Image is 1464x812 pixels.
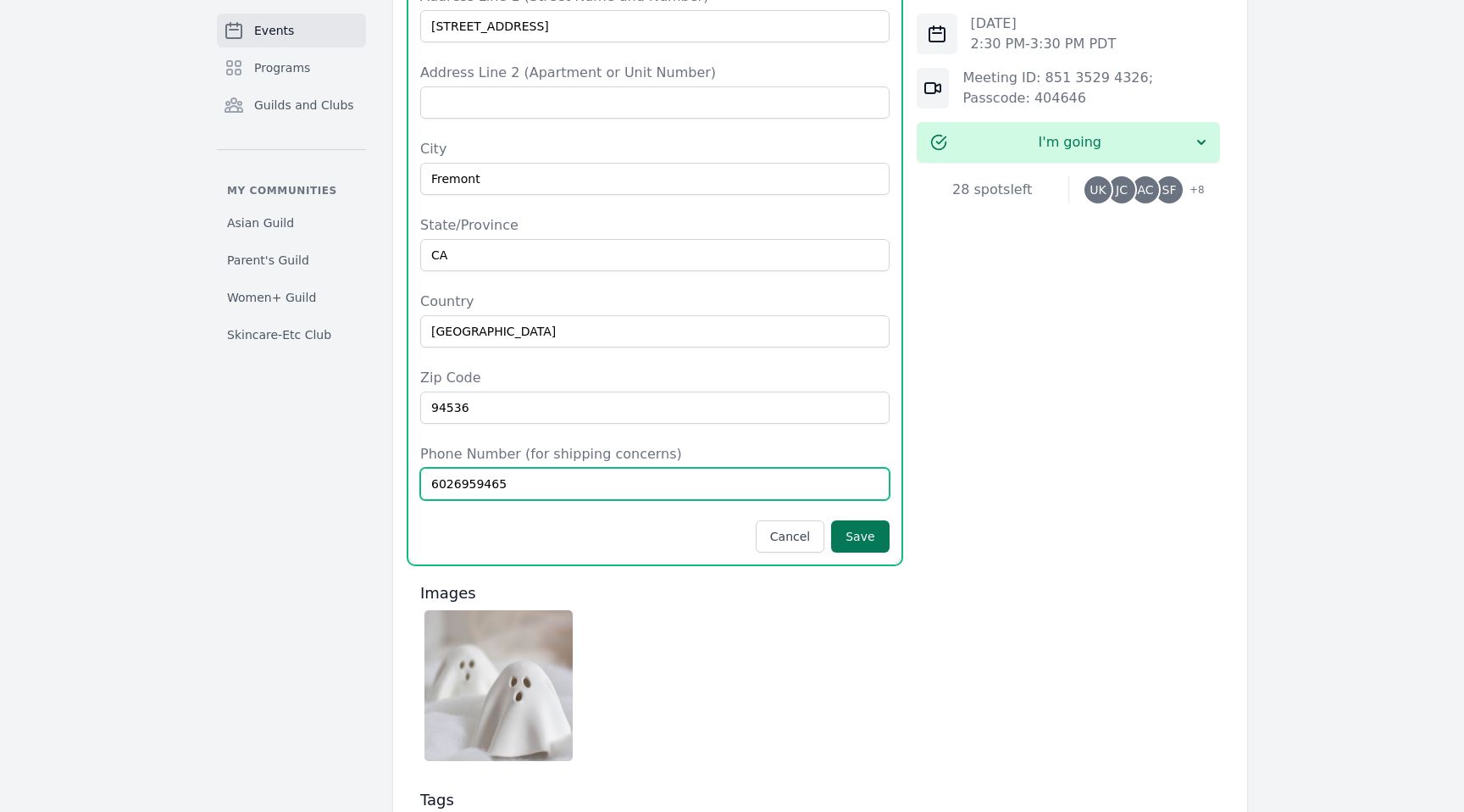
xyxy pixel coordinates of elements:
label: Country [420,292,890,312]
button: Save [831,520,889,553]
span: I'm going [947,132,1193,153]
span: Asian Guild [227,214,294,231]
a: Guilds and Clubs [217,88,366,122]
label: Zip Code [420,368,890,388]
a: Meeting ID: 851 3529 4326; Passcode: 404646 [962,70,1153,106]
span: + 8 [1179,180,1205,203]
label: City [420,139,890,159]
button: I'm going [917,122,1220,163]
span: Programs [254,59,310,76]
span: Skincare-Etc Club [227,326,331,343]
h3: Images [420,583,890,603]
label: State/Province [420,215,890,236]
a: Events [217,14,366,47]
h3: Tags [420,790,890,810]
a: Programs [217,51,366,85]
button: Cancel [756,520,824,553]
span: UK [1090,184,1106,196]
span: AC [1137,184,1153,196]
span: Women+ Guild [227,289,316,306]
img: Screenshot%202025-08-18%20at%2011.44.36%E2%80%AFAM.png [424,610,573,761]
nav: Sidebar [217,14,366,350]
span: Events [254,22,294,39]
a: Women+ Guild [217,282,366,313]
label: Phone Number (for shipping concerns) [420,444,890,464]
a: Skincare-Etc Club [217,320,366,350]
span: SF [1162,184,1177,196]
a: Asian Guild [217,208,366,238]
span: Parent's Guild [227,252,309,269]
div: 28 spots left [917,180,1068,200]
span: Guilds and Clubs [254,97,354,114]
a: Parent's Guild [217,245,366,275]
label: Address Line 2 (Apartment or Unit Number) [420,63,890,83]
span: JC [1116,184,1128,196]
p: [DATE] [971,14,1117,34]
p: 2:30 PM - 3:30 PM PDT [971,34,1117,54]
p: My communities [217,184,366,197]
